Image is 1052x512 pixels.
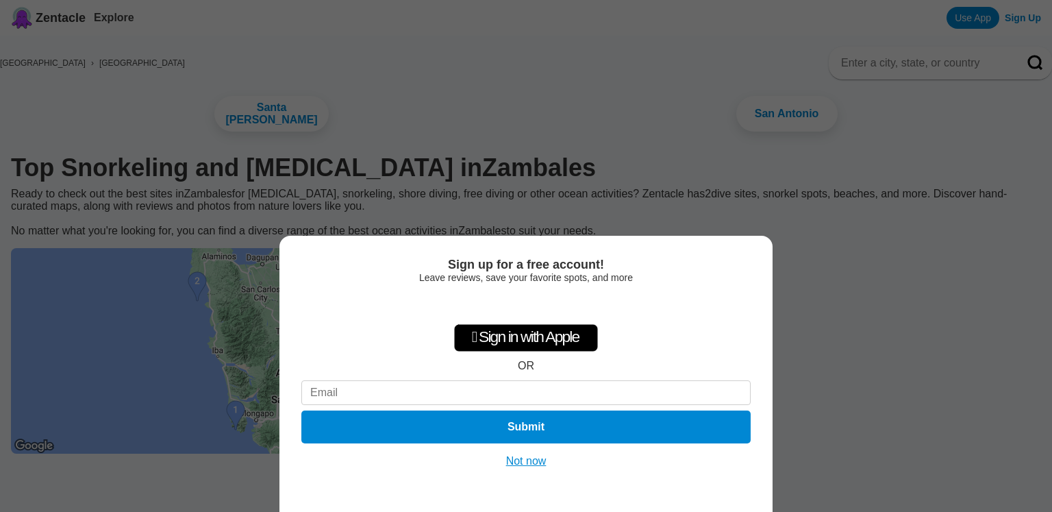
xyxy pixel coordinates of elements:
button: Not now [502,454,551,468]
div: OR [518,360,534,372]
iframe: Sign in with Google Button [459,290,594,320]
div: Sign in with Apple [454,324,598,352]
div: Sign up for a free account! [301,258,751,272]
button: Submit [301,411,751,443]
div: Leave reviews, save your favorite spots, and more [301,272,751,283]
input: Email [301,380,751,405]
